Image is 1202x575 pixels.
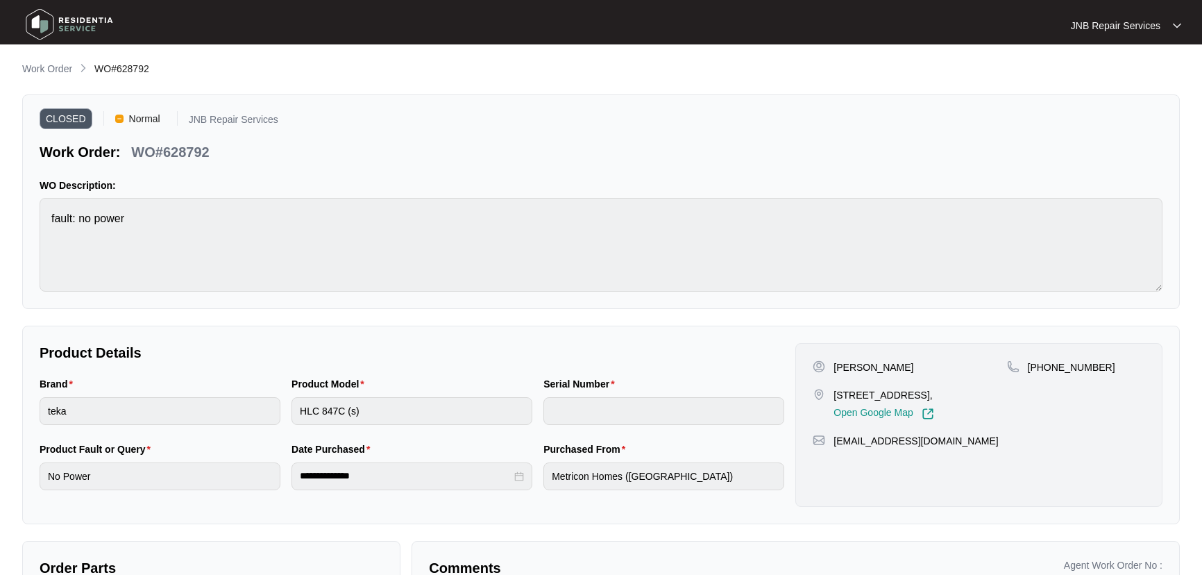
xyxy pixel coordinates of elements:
[543,442,631,456] label: Purchased From
[22,62,72,76] p: Work Order
[115,115,124,123] img: Vercel Logo
[40,198,1162,292] textarea: fault: no power
[833,434,998,448] p: [EMAIL_ADDRESS][DOMAIN_NAME]
[833,408,933,420] a: Open Google Map
[19,62,75,77] a: Work Order
[922,408,934,420] img: Link-External
[1007,360,1019,373] img: map-pin
[124,108,166,129] span: Normal
[833,388,933,402] p: [STREET_ADDRESS],
[40,108,92,129] span: CLOSED
[291,377,370,391] label: Product Model
[543,397,784,425] input: Serial Number
[1064,558,1162,572] p: Agent Work Order No :
[1071,19,1160,33] p: JNB Repair Services
[291,442,375,456] label: Date Purchased
[543,462,784,490] input: Purchased From
[1028,360,1115,374] p: [PHONE_NUMBER]
[1173,22,1181,29] img: dropdown arrow
[189,115,278,129] p: JNB Repair Services
[291,397,532,425] input: Product Model
[543,377,620,391] label: Serial Number
[94,63,149,74] span: WO#628792
[40,397,280,425] input: Brand
[813,434,825,447] img: map-pin
[833,360,913,374] p: [PERSON_NAME]
[40,142,120,162] p: Work Order:
[813,388,825,401] img: map-pin
[300,469,511,483] input: Date Purchased
[21,3,118,45] img: residentia service logo
[78,62,89,74] img: chevron-right
[813,360,825,373] img: user-pin
[131,142,209,162] p: WO#628792
[40,442,156,456] label: Product Fault or Query
[40,462,280,490] input: Product Fault or Query
[40,178,1162,192] p: WO Description:
[40,377,78,391] label: Brand
[40,343,784,362] p: Product Details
